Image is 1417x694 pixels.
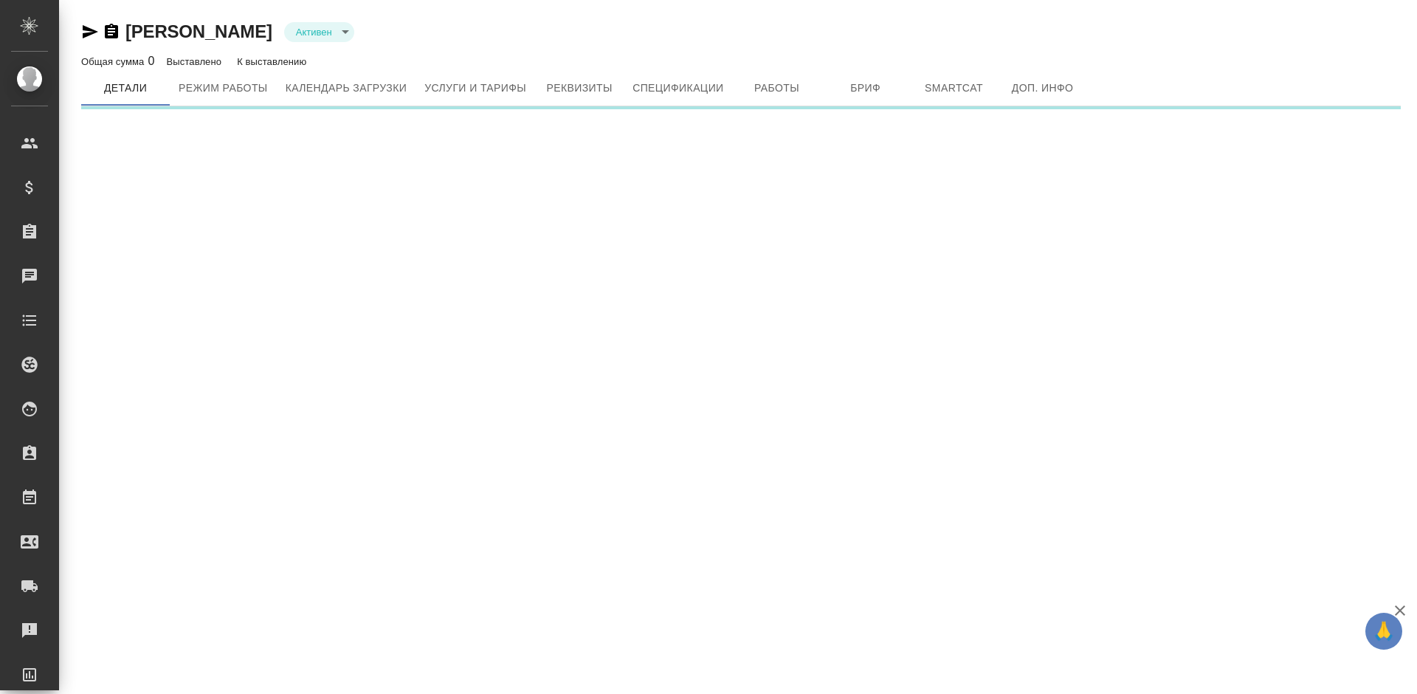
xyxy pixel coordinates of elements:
button: Скопировать ссылку [103,23,120,41]
span: Режим работы [179,79,268,97]
p: Выставлено [167,56,226,67]
p: К выставлению [237,56,310,67]
span: Услуги и тарифы [424,79,526,97]
button: 🙏 [1365,613,1402,650]
div: 0 [81,52,155,70]
div: Активен [284,22,354,42]
span: 🙏 [1371,616,1396,647]
span: Реквизиты [544,79,615,97]
span: Спецификации [632,79,723,97]
span: Доп. инфо [1007,79,1078,97]
span: Smartcat [919,79,990,97]
p: Общая сумма [81,56,148,67]
span: Детали [90,79,161,97]
a: [PERSON_NAME] [125,21,272,41]
span: Календарь загрузки [286,79,407,97]
button: Скопировать ссылку для ЯМессенджера [81,23,99,41]
span: Бриф [830,79,901,97]
span: Работы [742,79,813,97]
button: Активен [292,26,337,38]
